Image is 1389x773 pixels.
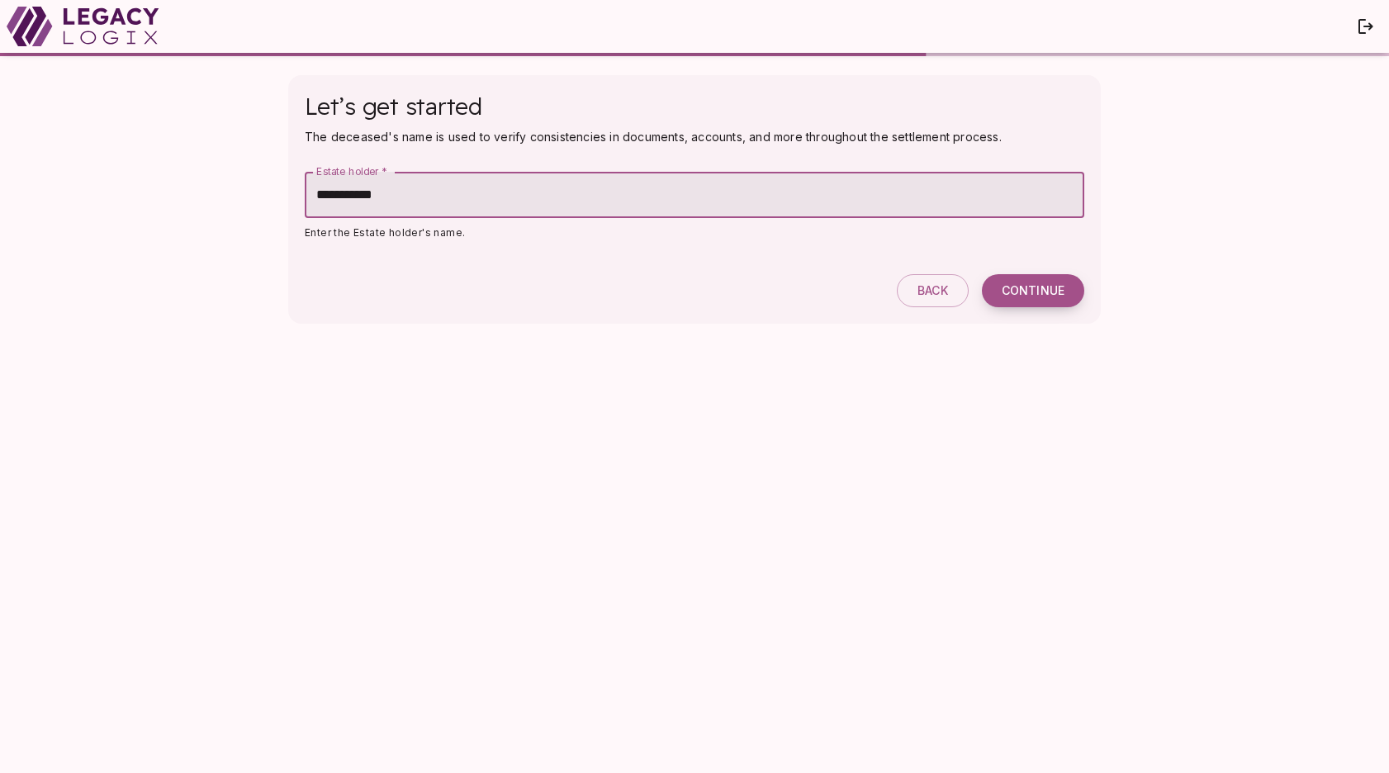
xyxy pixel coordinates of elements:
button: Back [897,274,969,307]
span: Back [917,283,948,298]
button: Continue [982,274,1084,307]
span: The deceased's name is used to verify consistencies in documents, accounts, and more throughout t... [305,130,1002,144]
span: Let’s get started [305,92,482,121]
span: Enter the Estate holder's name. [305,226,465,239]
label: Estate holder [316,164,387,178]
span: Continue [1002,283,1064,298]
